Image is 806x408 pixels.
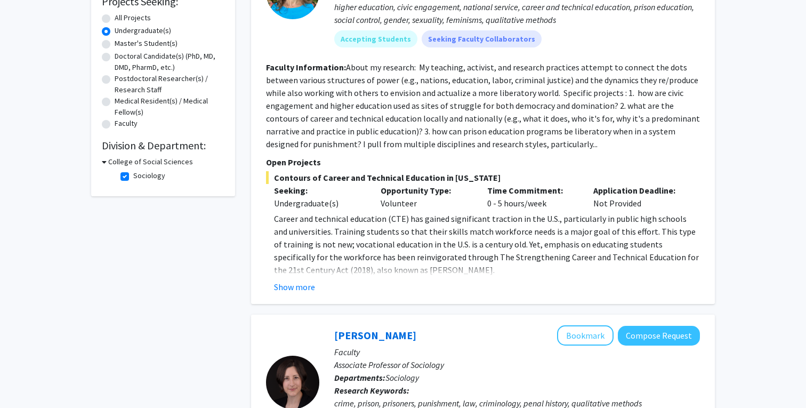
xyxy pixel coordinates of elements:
[373,184,479,210] div: Volunteer
[385,372,419,383] span: Sociology
[115,38,178,49] label: Master's Student(s)
[381,184,471,197] p: Opportunity Type:
[557,325,614,346] button: Add Ashley Rubin to Bookmarks
[115,12,151,23] label: All Projects
[479,184,586,210] div: 0 - 5 hours/week
[115,118,138,129] label: Faculty
[487,184,578,197] p: Time Commitment:
[115,95,224,118] label: Medical Resident(s) / Medical Fellow(s)
[133,170,165,181] label: Sociology
[115,51,224,73] label: Doctoral Candidate(s) (PhD, MD, DMD, PharmD, etc.)
[593,184,684,197] p: Application Deadline:
[334,372,385,383] b: Departments:
[334,385,409,396] b: Research Keywords:
[334,329,416,342] a: [PERSON_NAME]
[334,346,700,358] p: Faculty
[266,62,346,73] b: Faculty Information:
[266,156,700,169] p: Open Projects
[115,73,224,95] label: Postdoctoral Researcher(s) / Research Staff
[274,197,365,210] div: Undergraduate(s)
[266,171,700,184] span: Contours of Career and Technical Education in [US_STATE]
[422,30,542,47] mat-chip: Seeking Faculty Collaborators
[274,212,700,276] p: Career and technical education (CTE) has gained significant traction in the U.S., particularly in...
[274,184,365,197] p: Seeking:
[108,156,193,167] h3: College of Social Sciences
[334,1,700,26] div: higher education, civic engagement, national service, career and technical education, prison educ...
[334,358,700,371] p: Associate Professor of Sociology
[761,360,798,400] iframe: Chat
[618,326,700,346] button: Compose Request to Ashley Rubin
[334,30,417,47] mat-chip: Accepting Students
[115,25,171,36] label: Undergraduate(s)
[102,139,224,152] h2: Division & Department:
[274,281,315,293] button: Show more
[266,62,700,149] fg-read-more: About my research: My teaching, activist, and research practices attempt to connect the dots betw...
[585,184,692,210] div: Not Provided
